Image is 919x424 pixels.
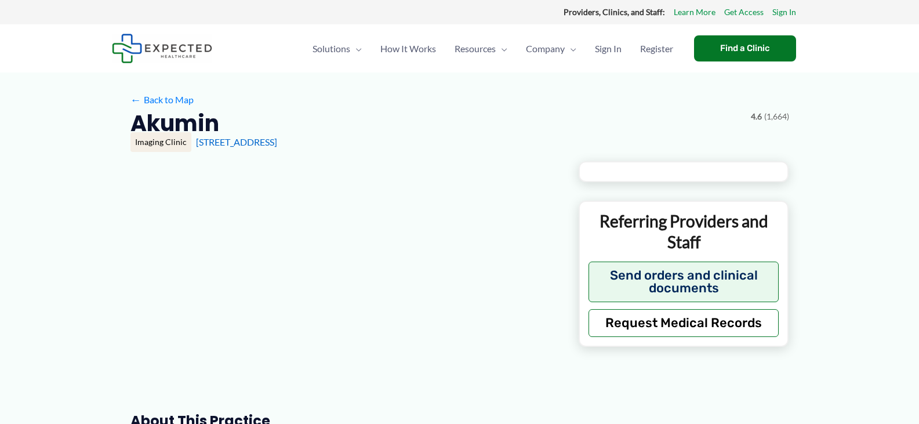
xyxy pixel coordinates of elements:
[130,132,191,152] div: Imaging Clinic
[595,28,622,69] span: Sign In
[772,5,796,20] a: Sign In
[564,7,665,17] strong: Providers, Clinics, and Staff:
[589,211,779,253] p: Referring Providers and Staff
[112,34,212,63] img: Expected Healthcare Logo - side, dark font, small
[130,91,194,108] a: ←Back to Map
[640,28,673,69] span: Register
[496,28,507,69] span: Menu Toggle
[674,5,715,20] a: Learn More
[526,28,565,69] span: Company
[589,262,779,302] button: Send orders and clinical documents
[724,5,764,20] a: Get Access
[455,28,496,69] span: Resources
[303,28,682,69] nav: Primary Site Navigation
[313,28,350,69] span: Solutions
[130,94,141,105] span: ←
[631,28,682,69] a: Register
[371,28,445,69] a: How It Works
[380,28,436,69] span: How It Works
[589,309,779,337] button: Request Medical Records
[517,28,586,69] a: CompanyMenu Toggle
[751,109,762,124] span: 4.6
[350,28,362,69] span: Menu Toggle
[445,28,517,69] a: ResourcesMenu Toggle
[303,28,371,69] a: SolutionsMenu Toggle
[130,109,219,137] h2: Akumin
[196,136,277,147] a: [STREET_ADDRESS]
[586,28,631,69] a: Sign In
[694,35,796,61] a: Find a Clinic
[565,28,576,69] span: Menu Toggle
[764,109,789,124] span: (1,664)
